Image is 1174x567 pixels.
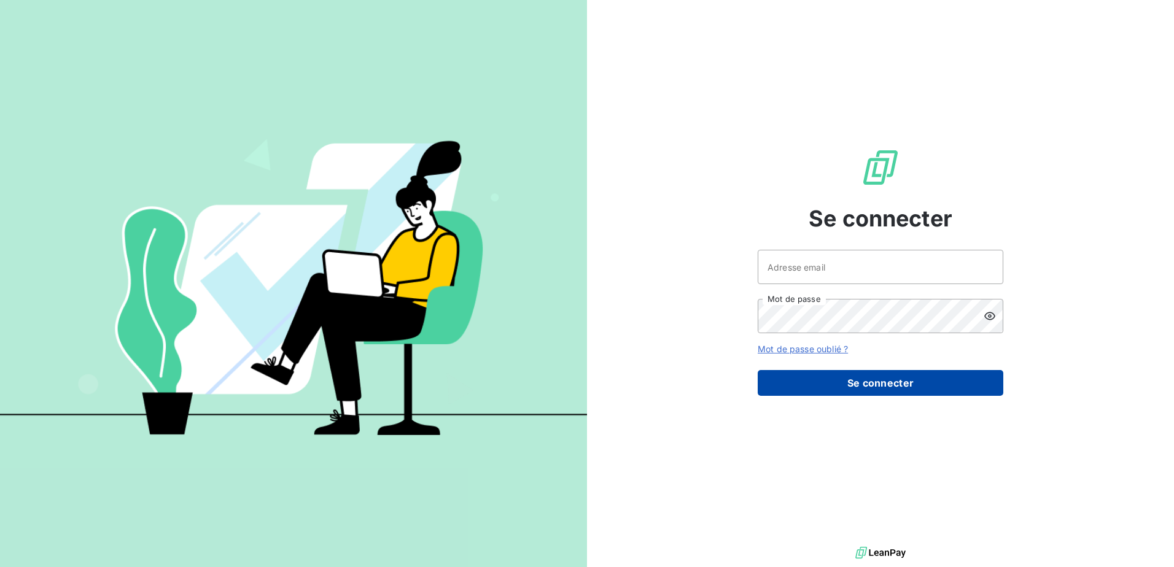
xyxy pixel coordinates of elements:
[855,544,906,562] img: logo
[758,344,848,354] a: Mot de passe oublié ?
[861,148,900,187] img: Logo LeanPay
[809,202,952,235] span: Se connecter
[758,370,1003,396] button: Se connecter
[758,250,1003,284] input: placeholder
